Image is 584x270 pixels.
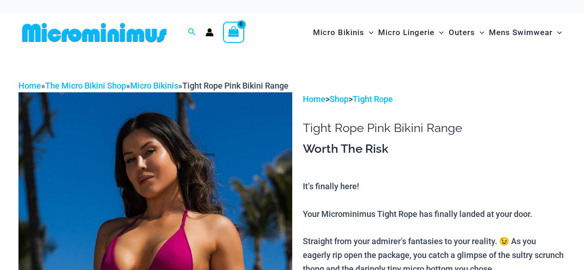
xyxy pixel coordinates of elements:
[364,21,373,44] span: Menu Toggle
[313,21,364,44] span: Micro Bikinis
[449,21,475,44] span: Outers
[130,81,178,90] a: Micro Bikinis
[553,21,562,44] span: Menu Toggle
[475,21,484,44] span: Menu Toggle
[489,21,553,44] span: Mens Swimwear
[309,17,566,48] nav: Site Navigation
[303,141,566,157] h3: Worth The Risk
[353,94,393,104] a: Tight Rope
[18,22,170,43] img: MM SHOP LOGO FLAT
[182,81,289,90] span: Tight Rope Pink Bikini Range
[376,18,446,47] a: Micro LingerieMenu ToggleMenu Toggle
[311,18,376,47] a: Micro BikinisMenu ToggleMenu Toggle
[330,94,349,104] a: Shop
[45,81,126,90] a: The Micro Bikini Shop
[446,18,487,47] a: OutersMenu ToggleMenu Toggle
[434,21,444,44] span: Menu Toggle
[188,27,196,38] a: Search icon link
[18,81,289,90] span: » » »
[303,121,566,135] h1: Tight Rope Pink Bikini Range
[223,22,244,43] a: View Shopping Cart, empty
[378,21,434,44] span: Micro Lingerie
[205,28,214,36] a: Account icon link
[303,94,325,104] a: Home
[487,18,564,47] a: Mens SwimwearMenu ToggleMenu Toggle
[18,81,41,90] a: Home
[303,92,566,106] p: > >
